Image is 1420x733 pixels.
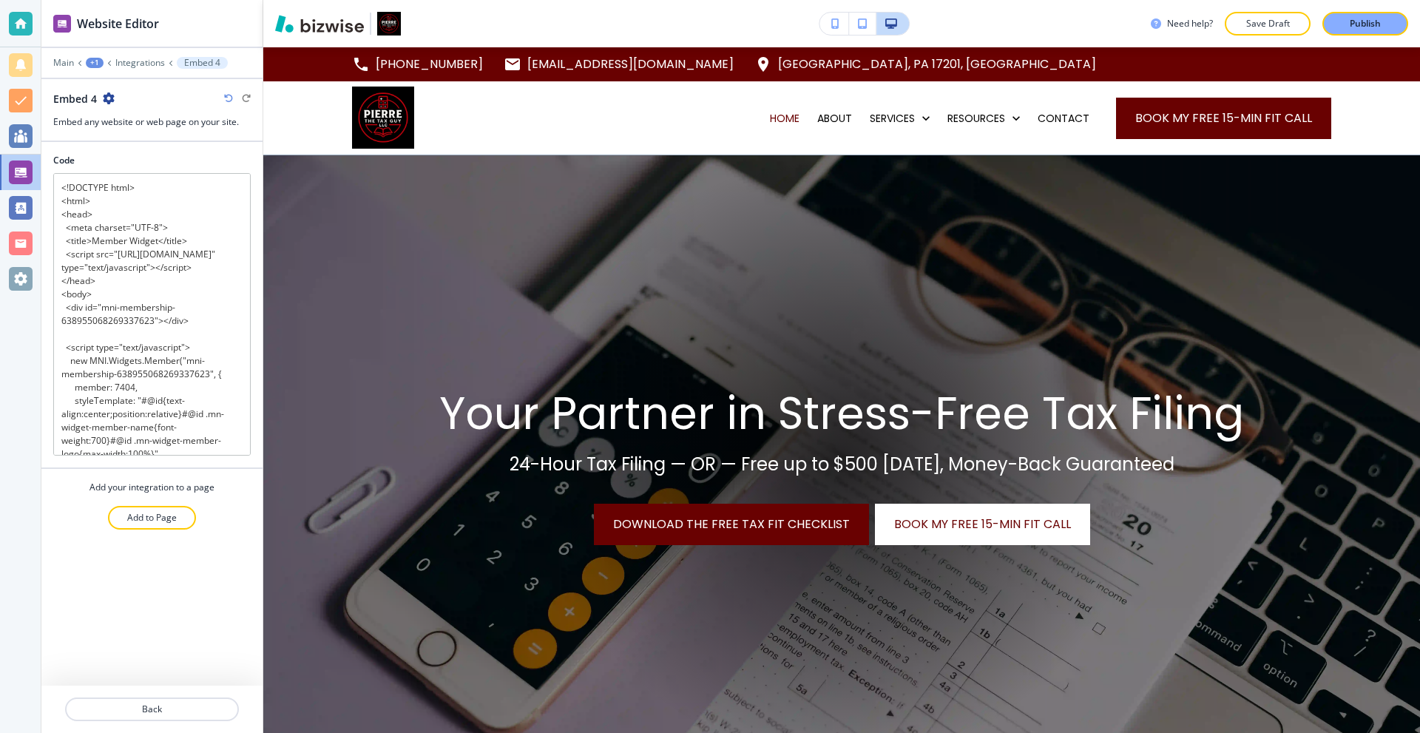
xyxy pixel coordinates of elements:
h2: Embed 4 [53,91,97,107]
p: 24-Hour Tax Filing — OR — Free up to $500 [DATE], Money-Back Guaranteed [436,453,1247,476]
p: Back [67,703,237,716]
h3: Need help? [1167,17,1213,30]
p: ABOUT [817,111,852,126]
button: Embed 4 [177,57,228,69]
a: [GEOGRAPHIC_DATA], PA 17201, [GEOGRAPHIC_DATA] [754,53,1096,75]
img: editor icon [53,15,71,33]
button: Publish [1322,12,1408,36]
span: Book My Free 15-Min Fit Call [1135,109,1312,127]
h4: Add your integration to a page [89,481,214,494]
h2: Website Editor [77,15,159,33]
button: Save Draft [1225,12,1311,36]
p: Save Draft [1244,17,1291,30]
p: RESOURCES [947,111,1005,126]
a: [EMAIL_ADDRESS][DOMAIN_NAME] [504,53,734,75]
button: Main [53,58,74,68]
button: Back [65,697,239,721]
button: +1 [86,58,104,68]
p: HOME [770,111,799,126]
img: Your Logo [377,12,401,36]
button: Integrations [115,58,165,68]
a: Download the Free Tax Fit Checklist [594,504,869,545]
span: Book My Free 15-Min Fit Call [894,516,1071,533]
p: [GEOGRAPHIC_DATA], PA 17201, [GEOGRAPHIC_DATA] [778,53,1096,75]
textarea: <!DOCTYPE html> <html> <head> <meta charset="UTF-8"> <title>Member Widget</title> <script src="[U... [53,173,251,456]
a: [PHONE_NUMBER] [352,53,483,75]
p: Embed 4 [184,58,220,68]
span: Download the Free Tax Fit Checklist [613,516,850,533]
h3: Embed any website or web page on your site. [53,115,251,129]
a: Book My Free 15-Min Fit Call [1116,98,1331,139]
p: SERVICES [870,111,915,126]
p: Your Partner in Stress-Free Tax Filing [436,388,1247,440]
h2: Code [53,154,75,167]
img: Bizwise Logo [275,15,364,33]
button: Add to Page [108,506,196,530]
p: Publish [1350,17,1381,30]
p: Add to Page [127,511,177,524]
img: Pierre The Tax Guy LLC [352,87,414,149]
p: [EMAIL_ADDRESS][DOMAIN_NAME] [527,53,734,75]
p: [PHONE_NUMBER] [376,53,483,75]
p: CONTACT [1038,111,1089,126]
a: Book My Free 15-Min Fit Call [875,504,1090,545]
